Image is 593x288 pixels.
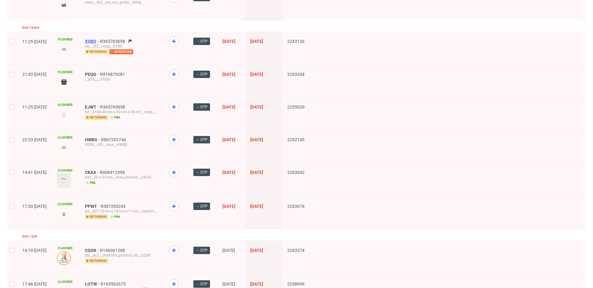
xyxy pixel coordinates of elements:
span: [DATE] [222,204,235,209]
span: 11:25 [DATE] [22,39,47,44]
div: prt__k51-25-cm-x-15-cm-x-11-cm__vadzim__PPWT [85,209,159,214]
span: Locked [57,202,74,207]
img: version_two_editor_design.png [57,45,71,53]
img: version_two_editor_design [57,111,71,119]
span: 17:30 [DATE] [22,204,47,209]
span: [DATE] [250,204,263,209]
span: Locked [57,168,74,173]
a: CQSK [85,248,100,253]
div: __p30____PEQG [85,77,159,82]
span: 2263042 [287,170,305,175]
span: [DATE] [222,72,235,77]
span: → DTP [196,170,208,175]
a: CKXA [85,170,100,175]
a: EJWT [85,105,100,109]
span: [DATE] [250,137,263,142]
span: 17:46 [DATE] [22,282,47,286]
div: Due 2 days [22,25,39,30]
span: Locked [57,135,74,140]
span: [DATE] [222,248,235,253]
span: 16:19 [DATE] [22,248,47,253]
span: Locked [57,102,74,107]
div: prt__k108-40-cm-x-30-cm-x-38-cm__voigt__EJWT [85,109,159,114]
span: boxesflow [109,49,133,54]
a: R387205243 [101,204,127,209]
div: lps__sc2__charlotte_gaisford_lrd__CQSK [85,253,159,258]
span: pim [109,214,121,219]
a: R916879281 [100,72,126,77]
span: 22:53 [DATE] [22,137,47,142]
span: returning [85,49,108,54]
span: [DATE] [222,282,235,286]
span: [DATE] [222,137,235,142]
img: version_two_editor_design.png [57,143,71,152]
img: version_two_editor_design.png [57,1,71,9]
img: version_two_editor_design [57,210,71,218]
span: → DTP [196,204,208,209]
span: [DATE] [250,282,263,286]
span: [DATE] [250,248,263,253]
span: pim [85,180,97,185]
div: Due 1 day [22,234,37,239]
span: Locked [57,279,74,284]
span: 2255020 [287,105,305,109]
span: Locked [57,246,74,251]
a: R165562675 [101,282,127,286]
span: Locked [57,70,74,75]
span: 2243136 [287,39,305,44]
a: R365765698 [100,39,126,44]
span: → DTP [196,72,208,77]
div: EGDK__f45__max__HWBS [85,142,159,147]
span: 11:25 [DATE] [22,105,47,109]
span: [DATE] [250,105,263,109]
span: returning [85,214,108,219]
span: returning [85,115,108,120]
span: 2263076 [287,204,305,209]
div: tec__f65__voigt__XVBO [85,44,159,49]
img: version_two_editor_design [57,78,71,86]
span: → DTP [196,248,208,253]
span: Locked [57,37,74,42]
a: R867292746 [101,137,127,142]
span: → DTP [196,281,208,287]
img: version_two_editor_design.png [57,173,71,188]
a: PPWT [85,204,101,209]
span: pim [109,115,121,120]
span: [DATE] [250,170,263,175]
a: R365765698 [100,105,126,109]
span: [DATE] [222,170,235,175]
span: [DATE] [222,105,235,109]
span: → DTP [196,39,208,44]
span: [DATE] [222,39,235,44]
span: → DTP [196,104,208,110]
span: [DATE] [250,39,263,44]
span: 14:41 [DATE] [22,170,47,175]
a: R006912398 [100,170,126,175]
div: bds__20-x-25-cm__elise_chalmin__CKXA [85,175,159,180]
img: version_two_editor_design.png [57,251,71,265]
span: [DATE] [250,72,263,77]
a: PEQG [85,72,100,77]
a: R146061288 [100,248,126,253]
a: LOTW [85,282,101,286]
span: → DTP [196,137,208,142]
a: XVBO [85,39,100,44]
span: 2263264 [287,72,305,77]
span: 2263374 [287,248,305,253]
a: HWBS [85,137,101,142]
span: 21:43 [DATE] [22,72,47,77]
